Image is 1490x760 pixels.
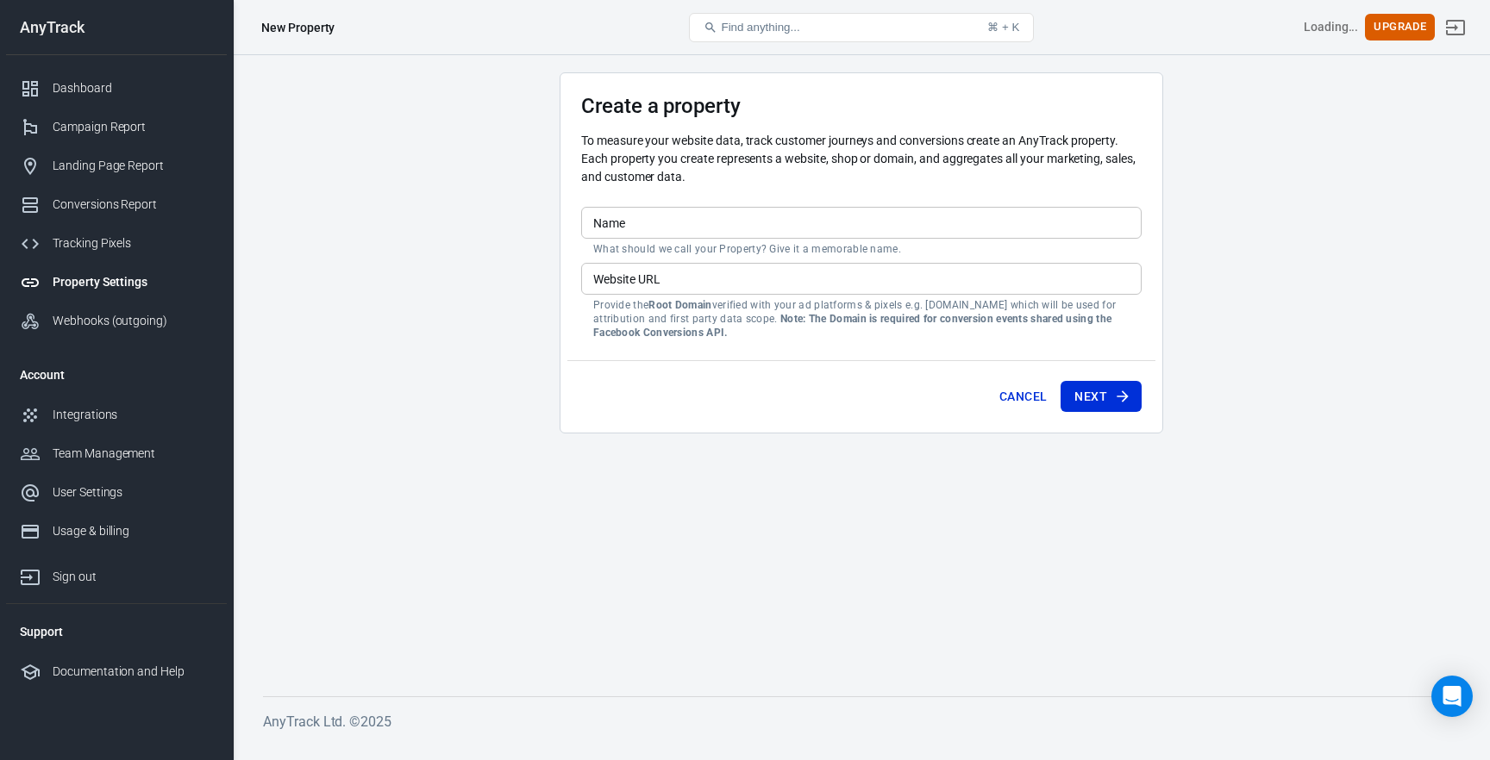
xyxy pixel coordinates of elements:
[261,19,335,36] div: New Property
[1304,18,1359,36] div: Account id: <>
[6,224,227,263] a: Tracking Pixels
[593,298,1130,340] p: Provide the verified with your ad platforms & pixels e.g. [DOMAIN_NAME] which will be used for at...
[593,313,1111,339] strong: Note: The Domain is required for conversion events shared using the Facebook Conversions API.
[1435,7,1476,48] a: Sign out
[648,299,711,311] strong: Root Domain
[6,69,227,108] a: Dashboard
[992,381,1054,413] button: Cancel
[6,354,227,396] li: Account
[6,146,227,185] a: Landing Page Report
[263,711,1460,732] h6: AnyTrack Ltd. © 2025
[6,302,227,340] a: Webhooks (outgoing)
[53,273,213,291] div: Property Settings
[1061,381,1142,413] button: Next
[53,568,213,586] div: Sign out
[581,132,1142,186] p: To measure your website data, track customer journeys and conversions create an AnyTrack property...
[1365,14,1435,40] button: Upgrade
[6,185,227,224] a: Conversions Report
[53,522,213,540] div: Usage & billing
[689,13,1034,42] button: Find anything...⌘ + K
[987,21,1019,34] div: ⌘ + K
[53,234,213,252] div: Tracking Pixels
[6,434,227,473] a: Team Management
[581,263,1142,295] input: example.com
[6,473,227,512] a: User Settings
[6,396,227,434] a: Integrations
[6,263,227,302] a: Property Settings
[6,108,227,146] a: Campaign Report
[6,512,227,551] a: Usage & billing
[53,118,213,136] div: Campaign Report
[53,483,213,501] div: User Settings
[53,196,213,214] div: Conversions Report
[6,611,227,652] li: Support
[6,551,227,596] a: Sign out
[53,445,213,463] div: Team Management
[6,20,227,35] div: AnyTrack
[53,312,213,330] div: Webhooks (outgoing)
[53,663,213,681] div: Documentation and Help
[581,94,1142,118] h3: Create a property
[1431,676,1473,717] div: Open Intercom Messenger
[53,157,213,175] div: Landing Page Report
[53,79,213,97] div: Dashboard
[721,21,799,34] span: Find anything...
[593,242,1130,256] p: What should we call your Property? Give it a memorable name.
[581,207,1142,239] input: Your Website Name
[53,406,213,424] div: Integrations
